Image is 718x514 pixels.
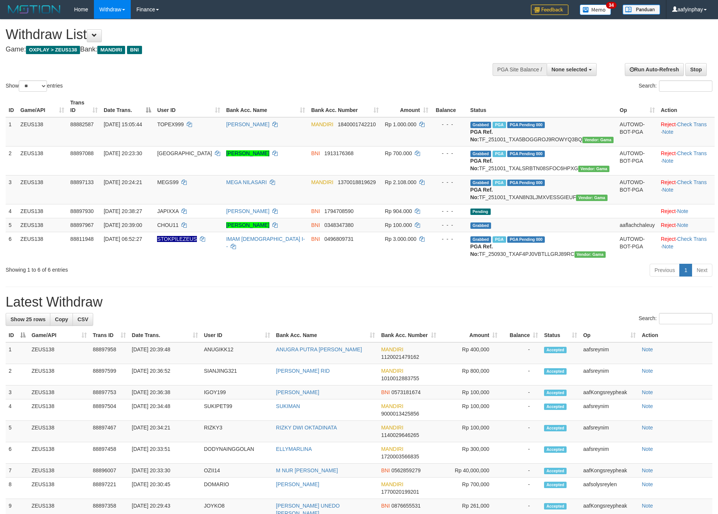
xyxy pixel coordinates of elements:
[201,421,273,442] td: RIZKY3
[617,232,658,261] td: AUTOWD-BOT-PGA
[470,151,491,157] span: Grabbed
[661,121,676,127] a: Reject
[129,464,201,478] td: [DATE] 20:33:30
[470,209,491,215] span: Pending
[29,442,90,464] td: ZEUS138
[381,425,403,431] span: MANDIRI
[642,368,653,374] a: Note
[639,80,712,92] label: Search:
[580,478,639,499] td: aafsolysreylen
[434,178,464,186] div: - - -
[642,503,653,509] a: Note
[6,117,17,147] td: 1
[500,478,541,499] td: -
[439,442,500,464] td: Rp 300,000
[434,121,464,128] div: - - -
[17,232,67,261] td: ZEUS138
[201,478,273,499] td: DOMARIO
[391,503,421,509] span: Copy 0876655531 to clipboard
[127,46,142,54] span: BNI
[381,489,419,495] span: Copy 1770020199201 to clipboard
[90,385,129,399] td: 88897753
[104,121,142,127] span: [DATE] 15:05:44
[90,342,129,364] td: 88897958
[90,364,129,385] td: 88897599
[29,385,90,399] td: ZEUS138
[661,208,676,214] a: Reject
[311,236,320,242] span: BNI
[439,421,500,442] td: Rp 100,000
[659,313,712,324] input: Search:
[6,46,471,53] h4: Game: Bank:
[101,96,154,117] th: Date Trans.: activate to sort column descending
[381,354,419,360] span: Copy 1120021479162 to clipboard
[679,264,692,277] a: 1
[544,404,567,410] span: Accepted
[201,328,273,342] th: User ID: activate to sort column ascending
[552,67,587,73] span: None selected
[547,63,597,76] button: None selected
[29,399,90,421] td: ZEUS138
[500,399,541,421] td: -
[617,117,658,147] td: AUTOWD-BOT-PGA
[439,478,500,499] td: Rp 700,000
[276,481,319,487] a: [PERSON_NAME]
[381,503,390,509] span: BNI
[17,146,67,175] td: ZEUS138
[276,389,319,395] a: [PERSON_NAME]
[658,117,715,147] td: · ·
[97,46,125,54] span: MANDIRI
[623,5,660,15] img: panduan.png
[692,264,712,277] a: Next
[381,411,419,417] span: Copy 9000013425856 to clipboard
[658,232,715,261] td: · ·
[642,403,653,409] a: Note
[642,467,653,473] a: Note
[391,389,421,395] span: Copy 0573181674 to clipboard
[382,96,431,117] th: Amount: activate to sort column ascending
[580,421,639,442] td: aafsreynim
[661,236,676,242] a: Reject
[11,316,45,322] span: Show 25 rows
[381,403,403,409] span: MANDIRI
[662,129,674,135] a: Note
[19,80,47,92] select: Showentries
[201,385,273,399] td: IGOY199
[639,313,712,324] label: Search:
[493,151,506,157] span: Marked by aafpengsreynich
[223,96,308,117] th: Bank Acc. Name: activate to sort column ascending
[639,328,712,342] th: Action
[201,464,273,478] td: OZII14
[439,464,500,478] td: Rp 40,000,000
[29,478,90,499] td: ZEUS138
[470,122,491,128] span: Grabbed
[104,222,142,228] span: [DATE] 20:39:00
[434,150,464,157] div: - - -
[157,236,197,242] span: Nama rekening ada tanda titik/strip, harap diedit
[67,96,101,117] th: Trans ID: activate to sort column ascending
[617,218,658,232] td: aaflachchaleuy
[685,63,707,76] a: Stop
[70,121,94,127] span: 88882587
[6,175,17,204] td: 3
[129,399,201,421] td: [DATE] 20:34:48
[129,342,201,364] td: [DATE] 20:39:48
[226,150,269,156] a: [PERSON_NAME]
[500,464,541,478] td: -
[6,478,29,499] td: 8
[580,442,639,464] td: aafsreynim
[77,316,88,322] span: CSV
[580,5,611,15] img: Button%20Memo.svg
[6,263,293,274] div: Showing 1 to 6 of 6 entries
[6,4,63,15] img: MOTION_logo.png
[17,117,67,147] td: ZEUS138
[541,328,580,342] th: Status: activate to sort column ascending
[104,236,142,242] span: [DATE] 06:52:27
[500,442,541,464] td: -
[662,243,674,249] a: Note
[385,179,416,185] span: Rp 2.108.000
[606,2,616,9] span: 34
[378,328,439,342] th: Bank Acc. Number: activate to sort column ascending
[201,364,273,385] td: SIANJING321
[507,151,545,157] span: PGA Pending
